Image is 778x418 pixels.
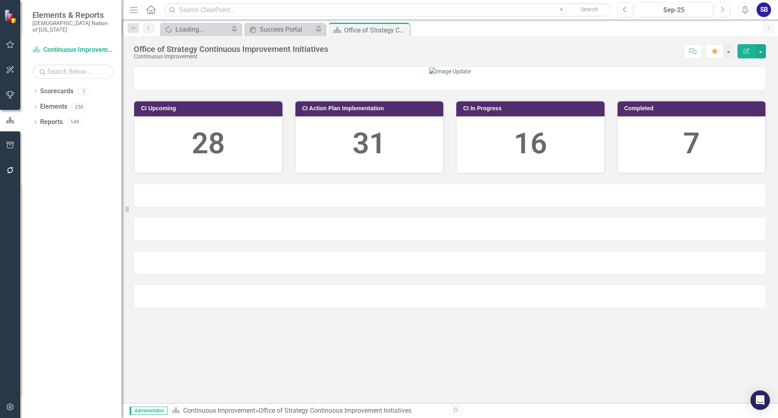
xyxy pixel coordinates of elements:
[162,24,229,34] a: Loading...
[71,103,87,110] div: 250
[260,24,313,34] div: Success Portal
[134,54,328,60] div: Continuous Improvement
[40,118,63,127] a: Reports
[302,105,440,111] h3: CI Action Plan Implementation
[304,123,435,165] div: 31
[130,407,168,415] span: Administrator
[246,24,313,34] a: Success Portal
[32,64,113,79] input: Search Below...
[638,5,710,15] div: Sep-25
[143,123,274,165] div: 28
[344,25,408,35] div: Office of Strategy Continuous Improvement Initiatives
[757,2,771,17] button: SB
[141,105,278,111] h3: CI Upcoming
[67,119,83,126] div: 149
[569,4,609,15] button: Search
[465,123,596,165] div: 16
[183,407,255,414] a: Continuous Improvement
[32,20,113,33] small: [DEMOGRAPHIC_DATA] Nation of [US_STATE]
[134,45,328,54] div: Office of Strategy Continuous Improvement Initiatives
[259,407,411,414] div: Office of Strategy Continuous Improvement Initiatives
[40,87,73,96] a: Scorecards
[4,9,19,24] img: ClearPoint Strategy
[40,102,67,111] a: Elements
[172,406,444,416] div: »
[624,105,762,111] h3: Completed
[164,3,611,17] input: Search ClearPoint...
[32,45,113,55] a: Continuous Improvement
[626,123,757,165] div: 7
[581,6,598,13] span: Search
[635,2,713,17] button: Sep-25
[463,105,601,111] h3: CI In Progress
[750,390,770,410] div: Open Intercom Messenger
[429,67,471,75] img: Image Update
[175,24,229,34] div: Loading...
[32,10,113,20] span: Elements & Reports
[77,88,90,95] div: 7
